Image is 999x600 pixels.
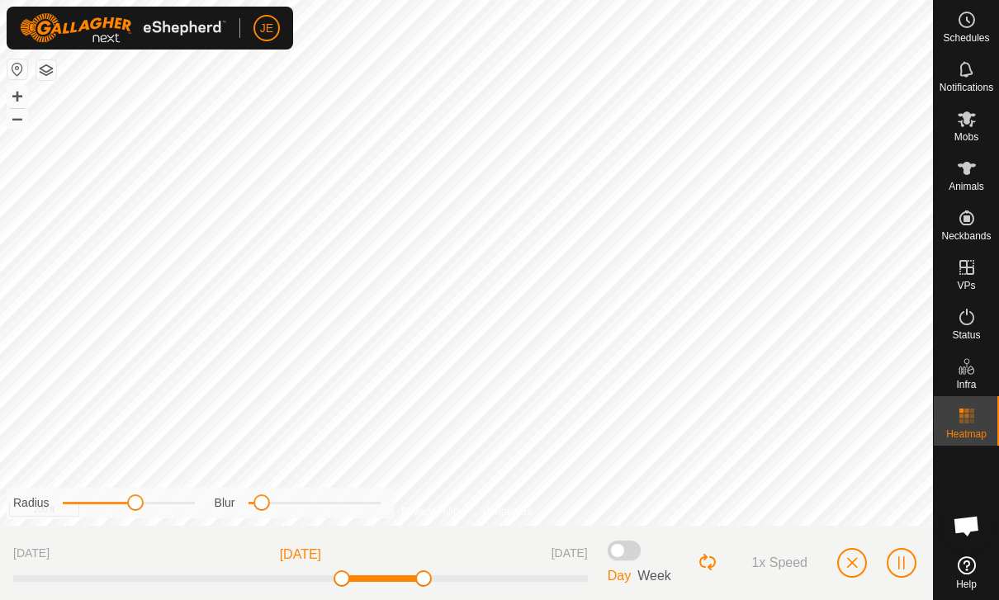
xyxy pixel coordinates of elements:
[401,504,463,519] a: Privacy Policy
[552,545,588,565] span: [DATE]
[946,429,987,439] span: Heatmap
[941,231,991,241] span: Neckbands
[13,494,50,512] label: Radius
[483,504,532,519] a: Contact Us
[7,59,27,79] button: Reset Map
[260,20,273,37] span: JE
[215,494,235,512] label: Blur
[20,13,226,43] img: Gallagher Logo
[280,545,321,565] span: [DATE]
[36,60,56,80] button: Map Layers
[731,549,821,577] button: Speed Button
[608,569,631,583] span: Day
[7,108,27,128] button: –
[7,87,27,106] button: +
[949,182,984,191] span: Animals
[637,569,671,583] span: Week
[934,550,999,596] a: Help
[943,33,989,43] span: Schedules
[952,330,980,340] span: Status
[942,501,992,550] div: Open chat
[698,552,719,574] button: Loop Button
[956,579,977,589] span: Help
[13,545,50,565] span: [DATE]
[957,281,975,291] span: VPs
[954,132,978,142] span: Mobs
[956,380,976,390] span: Infra
[940,83,993,92] span: Notifications
[751,555,807,570] span: 1x Speed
